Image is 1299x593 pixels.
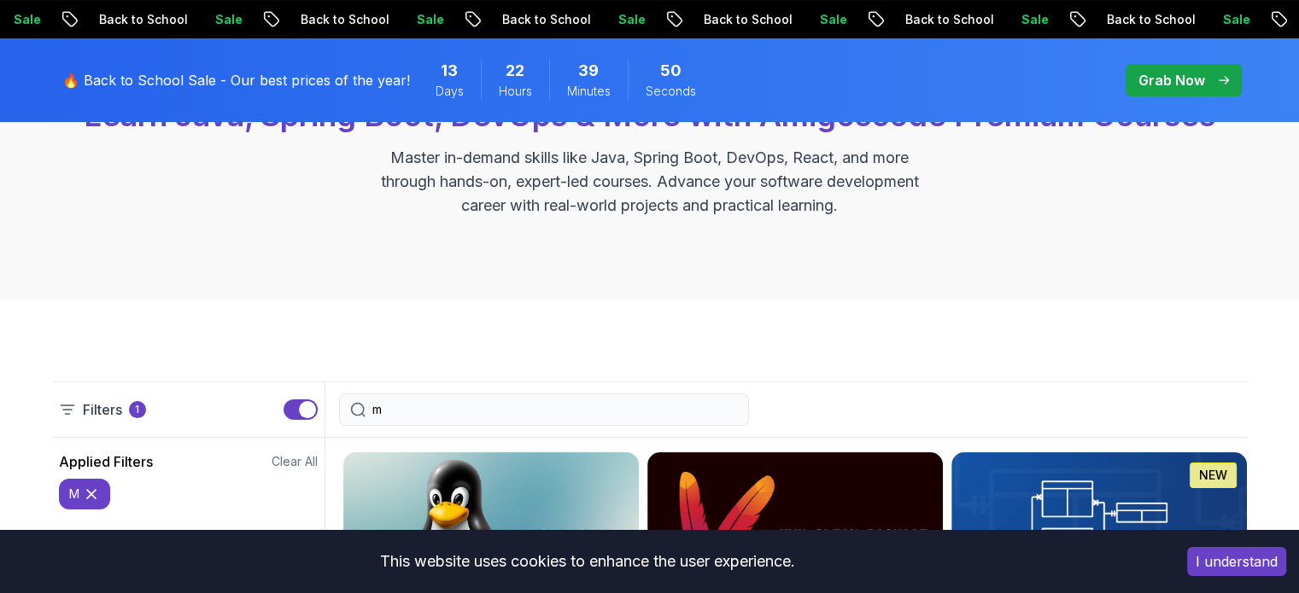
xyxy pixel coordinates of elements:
button: Accept cookies [1187,547,1286,576]
span: Minutes [567,83,611,100]
span: Seconds [646,83,696,100]
input: Search Java, React, Spring boot ... [372,401,738,418]
p: Master in-demand skills like Java, Spring Boot, DevOps, React, and more through hands-on, expert-... [363,146,937,218]
p: Grab Now [1138,70,1205,90]
h2: Applied Filters [59,451,153,472]
div: This website uses cookies to enhance the user experience. [13,543,1161,580]
p: Sale [1202,11,1257,28]
p: Filters [83,399,122,420]
p: Sale [598,11,652,28]
p: Back to School [79,11,195,28]
p: Back to School [683,11,799,28]
p: Sale [195,11,249,28]
p: m [69,485,79,503]
span: 13 Days [441,59,458,83]
p: Back to School [280,11,396,28]
span: 22 Hours [506,59,524,83]
span: Days [436,83,464,100]
p: Sale [396,11,451,28]
p: Sale [1001,11,1056,28]
span: Hours [499,83,532,100]
p: Back to School [885,11,1001,28]
span: 50 Seconds [660,59,682,83]
p: Back to School [1086,11,1202,28]
p: Back to School [482,11,598,28]
button: m [59,479,110,509]
button: Clear All [272,453,318,470]
span: 39 Minutes [578,59,599,83]
p: Sale [799,11,854,28]
p: 1 [135,403,139,416]
p: NEW [1199,467,1227,484]
p: 🔥 Back to School Sale - Our best prices of the year! [62,70,410,90]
